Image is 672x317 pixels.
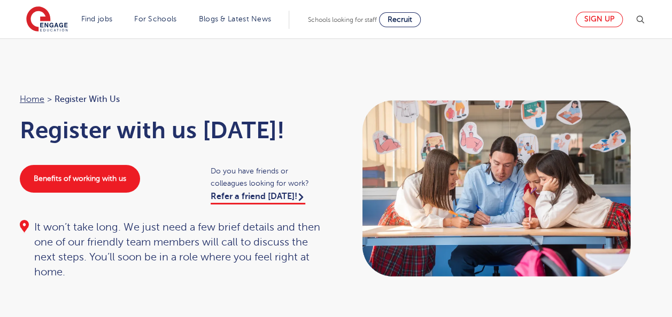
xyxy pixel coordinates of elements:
[379,12,421,27] a: Recruit
[20,165,140,193] a: Benefits of working with us
[20,94,44,104] a: Home
[26,6,68,33] img: Engage Education
[308,16,377,23] span: Schools looking for staff
[20,92,326,106] nav: breadcrumb
[199,15,272,23] a: Blogs & Latest News
[211,192,305,204] a: Refer a friend [DATE]!
[81,15,113,23] a: Find jobs
[134,15,176,23] a: For Schools
[20,220,326,280] div: It won’t take long. We just need a few brief details and then one of our friendly team members wi...
[211,165,326,189] span: Do you have friends or colleagues looking for work?
[20,117,326,144] h1: Register with us [DATE]!
[47,94,52,104] span: >
[55,92,120,106] span: Register with us
[576,12,623,27] a: Sign up
[388,15,412,23] span: Recruit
